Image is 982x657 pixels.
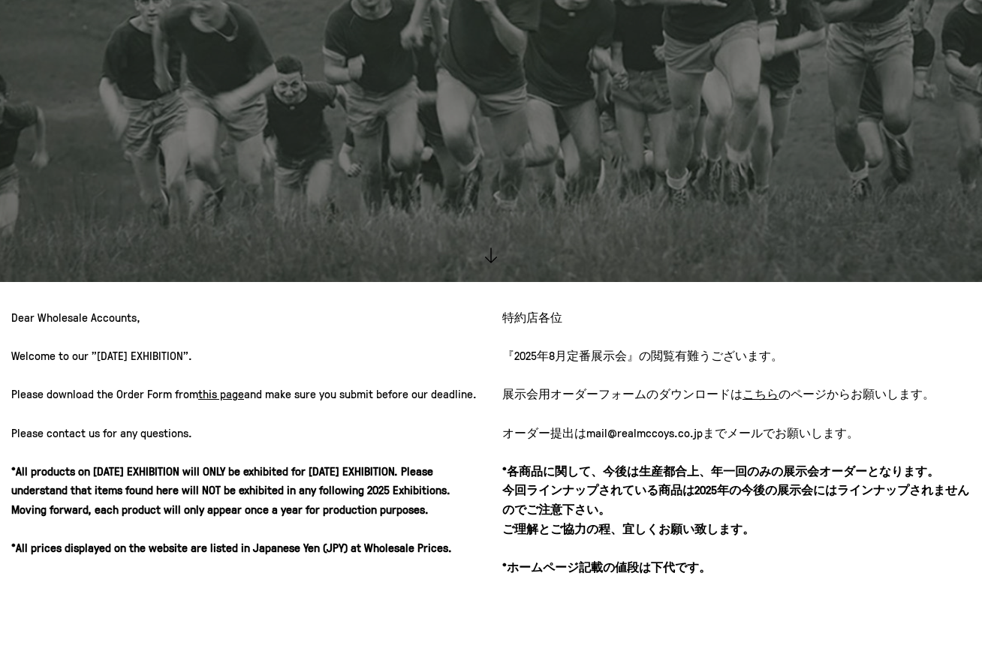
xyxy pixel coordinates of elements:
[743,385,827,402] a: こちらのページ
[502,463,969,517] strong: *各商品に関して、今後は生産都合上、年一回のみの展示会オーダーとなります。 今回ラインナップされている商品は2025年の今後の展示会にはラインナップされませんのでご注意下さい。
[11,308,480,558] p: Dear Wholesale Accounts, Welcome to our "[DATE] EXHIBITION". Please download the Order Form from ...
[502,520,755,537] strong: ご理解とご協力の程、宜しくお願い致します。
[502,559,711,575] strong: *ホームページ記載の値段は下代です。
[198,385,244,402] a: this page
[11,463,452,556] strong: *All products on [DATE] EXHIBITION will ONLY be exhibited for [DATE] EXHIBITION. Please understan...
[743,385,779,402] u: こちら
[502,308,971,577] p: 特約店各位 『2025年8月定番展示会』の閲覧有難うございます。 展示会用オーダーフォームのダウンロードは からお願いします。 オーダー提出はmail@realmccoys.co.jpまでメール...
